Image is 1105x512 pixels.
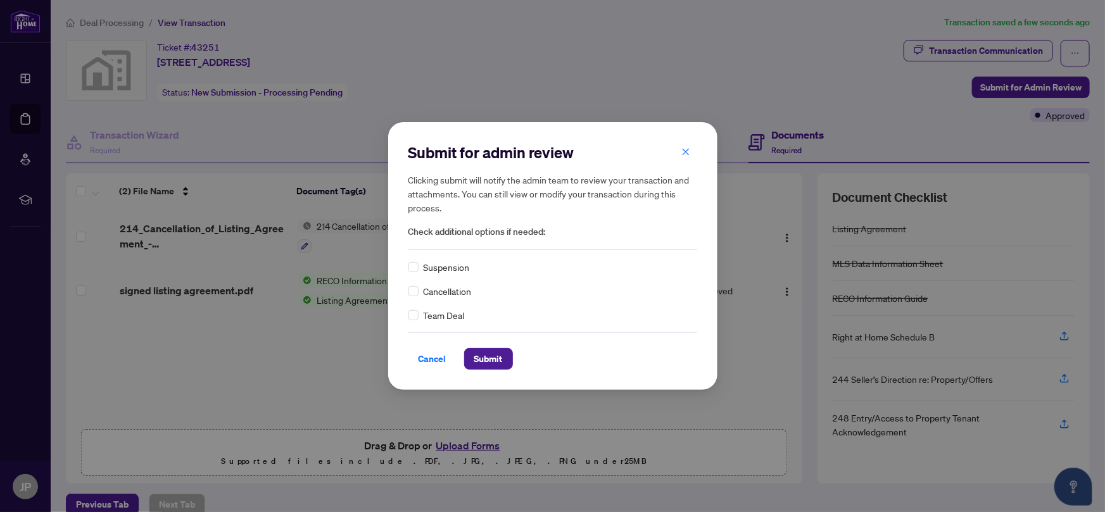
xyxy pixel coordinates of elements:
span: Cancellation [424,284,472,298]
h5: Clicking submit will notify the admin team to review your transaction and attachments. You can st... [408,173,697,215]
span: Team Deal [424,308,465,322]
h2: Submit for admin review [408,142,697,163]
span: close [681,147,690,156]
button: Submit [464,348,513,370]
button: Cancel [408,348,457,370]
span: Submit [474,349,503,369]
span: Check additional options if needed: [408,225,697,239]
span: Suspension [424,260,470,274]
span: Cancel [419,349,446,369]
